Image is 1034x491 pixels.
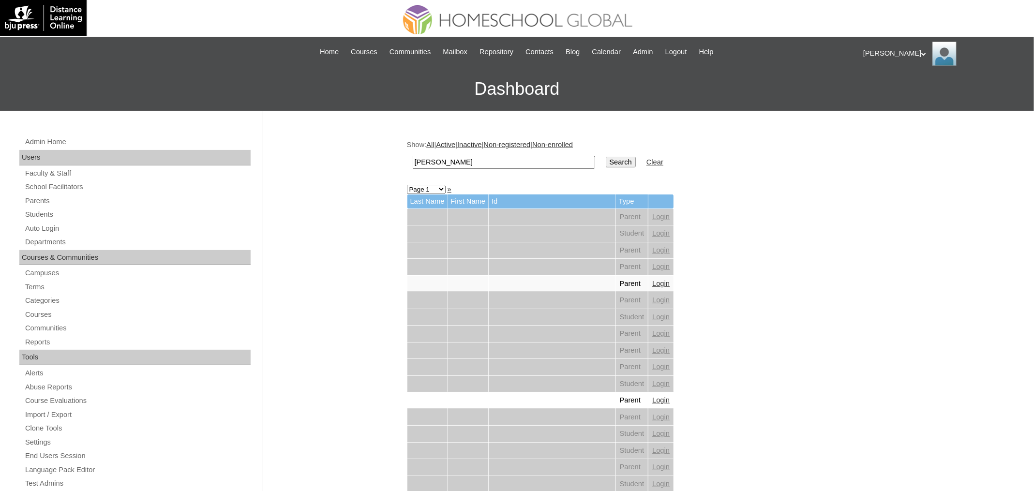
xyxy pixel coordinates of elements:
a: Active [436,141,455,149]
input: Search [413,156,595,169]
div: Users [19,150,251,165]
span: Mailbox [443,46,468,58]
td: Student [616,309,648,326]
a: Contacts [521,46,558,58]
td: Student [616,376,648,392]
span: Logout [665,46,687,58]
a: Login [652,430,670,437]
a: Login [652,263,670,270]
td: Parent [616,276,648,292]
a: Calendar [587,46,626,58]
a: Help [694,46,719,58]
a: Repository [475,46,518,58]
a: Faculty & Staff [24,167,251,179]
span: Courses [351,46,377,58]
a: Login [652,213,670,221]
a: Terms [24,281,251,293]
img: logo-white.png [5,5,82,31]
a: Non-enrolled [532,141,573,149]
a: Language Pack Editor [24,464,251,476]
td: Type [616,194,648,208]
span: Communities [390,46,431,58]
a: Admin [628,46,658,58]
td: Parent [616,292,648,309]
a: End Users Session [24,450,251,462]
a: Non-registered [484,141,531,149]
a: Test Admins [24,477,251,490]
td: Parent [616,242,648,259]
span: Blog [566,46,580,58]
td: Id [489,194,615,208]
input: Search [606,157,636,167]
a: Blog [561,46,584,58]
span: Calendar [592,46,621,58]
td: Parent [616,409,648,426]
td: Parent [616,209,648,225]
td: Student [616,426,648,442]
a: Login [652,463,670,471]
div: [PERSON_NAME] [863,42,1024,66]
a: Clear [646,158,663,166]
a: Course Evaluations [24,395,251,407]
a: Login [652,363,670,371]
a: Communities [24,322,251,334]
a: Login [652,413,670,421]
a: Auto Login [24,223,251,235]
a: Courses [346,46,382,58]
a: Abuse Reports [24,381,251,393]
td: Parent [616,259,648,275]
td: Parent [616,459,648,476]
span: Admin [633,46,653,58]
a: Communities [385,46,436,58]
a: Students [24,208,251,221]
span: Contacts [525,46,554,58]
span: Repository [480,46,513,58]
a: Departments [24,236,251,248]
a: Login [652,380,670,387]
a: Login [652,246,670,254]
a: Login [652,396,670,404]
a: Logout [660,46,692,58]
a: Mailbox [438,46,473,58]
a: Login [652,296,670,304]
td: Parent [616,342,648,359]
a: School Facilitators [24,181,251,193]
a: Login [652,229,670,237]
a: Import / Export [24,409,251,421]
td: First Name [448,194,489,208]
a: Inactive [457,141,482,149]
a: All [426,141,434,149]
span: Home [320,46,339,58]
td: Parent [616,326,648,342]
a: Reports [24,336,251,348]
td: Last Name [407,194,448,208]
a: Campuses [24,267,251,279]
td: Parent [616,392,648,409]
a: Login [652,329,670,337]
a: Login [652,313,670,321]
span: Help [699,46,714,58]
a: Login [652,280,670,287]
a: Login [652,480,670,488]
img: Ariane Ebuen [932,42,957,66]
a: Home [315,46,344,58]
a: Categories [24,295,251,307]
a: Parents [24,195,251,207]
div: Tools [19,350,251,365]
a: Clone Tools [24,422,251,434]
a: Alerts [24,367,251,379]
td: Student [616,225,648,242]
div: Show: | | | | [407,140,886,174]
a: Settings [24,436,251,448]
a: Login [652,346,670,354]
div: Courses & Communities [19,250,251,266]
td: Student [616,443,648,459]
a: Login [652,446,670,454]
td: Parent [616,359,648,375]
h3: Dashboard [5,67,1029,111]
a: » [448,185,451,193]
a: Courses [24,309,251,321]
a: Admin Home [24,136,251,148]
